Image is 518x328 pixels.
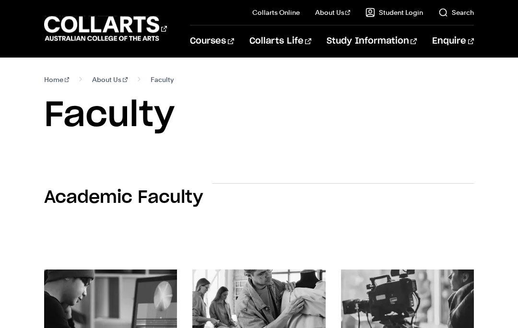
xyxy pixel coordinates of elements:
[432,25,474,57] a: Enquire
[151,73,174,86] span: Faculty
[315,8,351,17] a: About Us
[44,94,474,137] h1: Faculty
[327,25,417,57] a: Study Information
[249,25,311,57] a: Collarts Life
[44,15,166,42] div: Go to homepage
[44,73,70,86] a: Home
[190,25,234,57] a: Courses
[44,187,203,208] h2: Academic Faculty
[252,8,300,17] a: Collarts Online
[92,73,128,86] a: About Us
[365,8,423,17] a: Student Login
[438,8,474,17] a: Search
